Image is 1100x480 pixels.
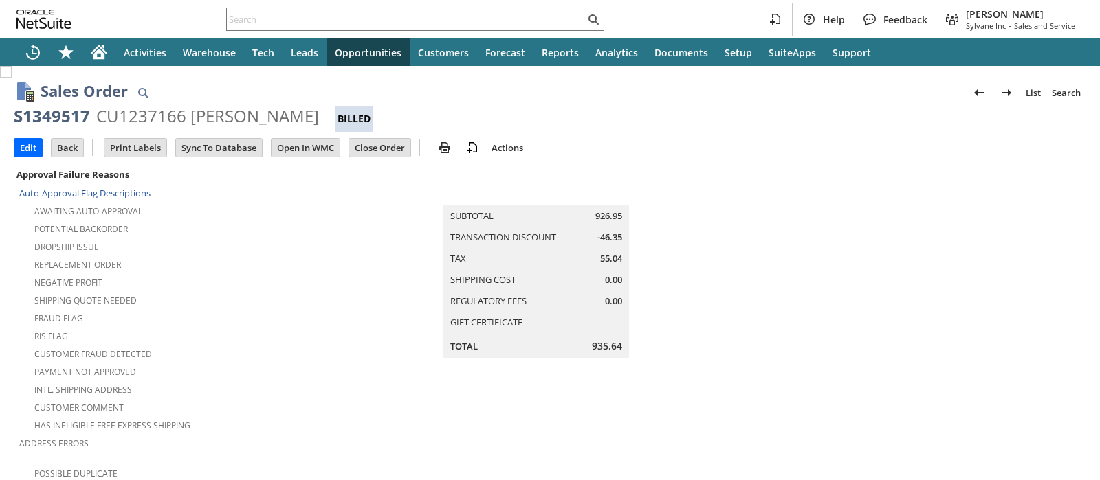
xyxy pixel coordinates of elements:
img: print.svg [437,139,453,156]
a: Has Ineligible Free Express Shipping [34,420,190,431]
img: Next [998,84,1015,101]
input: Close Order [349,139,410,157]
span: Sylvane Inc [966,21,1006,31]
a: Setup [716,38,760,66]
a: Possible Duplicate [34,468,118,479]
span: Sales and Service [1014,21,1075,31]
div: Billed [335,106,373,132]
span: Activities [124,46,166,59]
a: Auto-Approval Flag Descriptions [19,187,151,199]
span: SuiteApps [769,46,816,59]
a: Intl. Shipping Address [34,384,132,396]
span: -46.35 [597,231,622,244]
img: Quick Find [135,84,151,101]
a: Gift Certificate [450,316,522,328]
a: Shipping Cost [450,273,516,286]
input: Back [52,139,83,157]
a: Tech [244,38,283,66]
span: Tech [252,46,274,59]
a: Potential Backorder [34,223,128,235]
span: Customers [418,46,469,59]
span: 926.95 [595,209,622,222]
svg: Home [91,44,107,60]
img: Previous [971,84,987,101]
a: Actions [486,141,529,154]
input: Print Labels [104,139,166,157]
input: Open In WMC [272,139,340,157]
div: Approval Failure Reasons [14,165,366,183]
a: Leads [283,38,327,66]
svg: Recent Records [25,44,41,60]
a: Replacement Order [34,259,121,271]
a: Recent Records [16,38,49,66]
a: RIS flag [34,330,68,342]
span: Forecast [485,46,525,59]
a: Analytics [587,38,646,66]
span: Feedback [883,13,927,26]
a: Dropship Issue [34,241,99,253]
span: Reports [542,46,579,59]
a: Subtotal [450,209,494,222]
a: Warehouse [175,38,244,66]
span: Opportunities [335,46,401,59]
a: Activities [115,38,175,66]
span: [PERSON_NAME] [966,8,1075,21]
div: S1349517 [14,105,90,127]
h1: Sales Order [41,80,128,102]
svg: logo [16,10,71,29]
a: List [1020,82,1046,104]
span: Support [833,46,871,59]
span: 0.00 [605,295,622,308]
input: Sync To Database [176,139,262,157]
a: Reports [533,38,587,66]
input: Search [227,11,585,27]
a: Documents [646,38,716,66]
span: Setup [725,46,752,59]
a: Address Errors [19,437,89,449]
img: add-record.svg [464,139,481,156]
span: 935.64 [592,339,622,353]
a: Fraud Flag [34,312,83,324]
a: Support [824,38,879,66]
div: Shortcuts [49,38,82,66]
span: 55.04 [600,252,622,265]
a: Awaiting Auto-Approval [34,205,142,217]
a: Tax [450,252,466,264]
a: Customers [410,38,477,66]
span: 0.00 [605,273,622,286]
a: Customer Comment [34,402,124,413]
input: Edit [14,139,42,157]
span: Warehouse [183,46,236,59]
span: Documents [654,46,708,59]
span: Help [823,13,845,26]
a: Regulatory Fees [450,295,527,307]
a: Total [450,340,478,352]
a: Negative Profit [34,277,102,288]
span: - [1009,21,1011,31]
a: SuiteApps [760,38,824,66]
a: Shipping Quote Needed [34,295,137,306]
div: CU1237166 [PERSON_NAME] [96,105,319,127]
a: Customer Fraud Detected [34,348,152,360]
a: Search [1046,82,1086,104]
svg: Search [585,11,602,27]
a: Payment not approved [34,366,136,378]
span: Leads [291,46,318,59]
svg: Shortcuts [58,44,74,60]
a: Transaction Discount [450,231,556,243]
caption: Summary [443,183,629,205]
span: Analytics [595,46,638,59]
a: Forecast [477,38,533,66]
a: Opportunities [327,38,410,66]
a: Home [82,38,115,66]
